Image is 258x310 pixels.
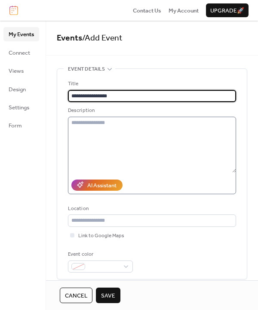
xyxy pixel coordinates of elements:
span: Views [9,67,24,75]
span: Upgrade 🚀 [210,6,244,15]
span: Cancel [65,291,87,300]
a: My Events [3,27,39,41]
span: Link to Google Maps [78,232,124,240]
a: Events [57,30,82,46]
span: Connect [9,49,30,57]
a: Connect [3,46,39,59]
a: Views [3,64,39,77]
div: Location [68,205,234,213]
span: My Events [9,30,34,39]
a: My Account [169,6,199,15]
button: Save [96,288,120,303]
a: Form [3,118,39,132]
span: Save [101,291,115,300]
button: Upgrade🚀 [206,3,249,17]
a: Contact Us [133,6,161,15]
div: AI Assistant [87,181,117,190]
div: Description [68,106,234,115]
a: Design [3,82,39,96]
div: Event color [68,250,131,259]
img: logo [9,6,18,15]
div: Title [68,80,234,88]
span: Settings [9,103,29,112]
span: Design [9,85,26,94]
button: AI Assistant [71,180,123,191]
span: / Add Event [82,30,123,46]
span: Form [9,121,22,130]
span: Event details [68,65,105,74]
button: Cancel [60,288,92,303]
a: Settings [3,100,39,114]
